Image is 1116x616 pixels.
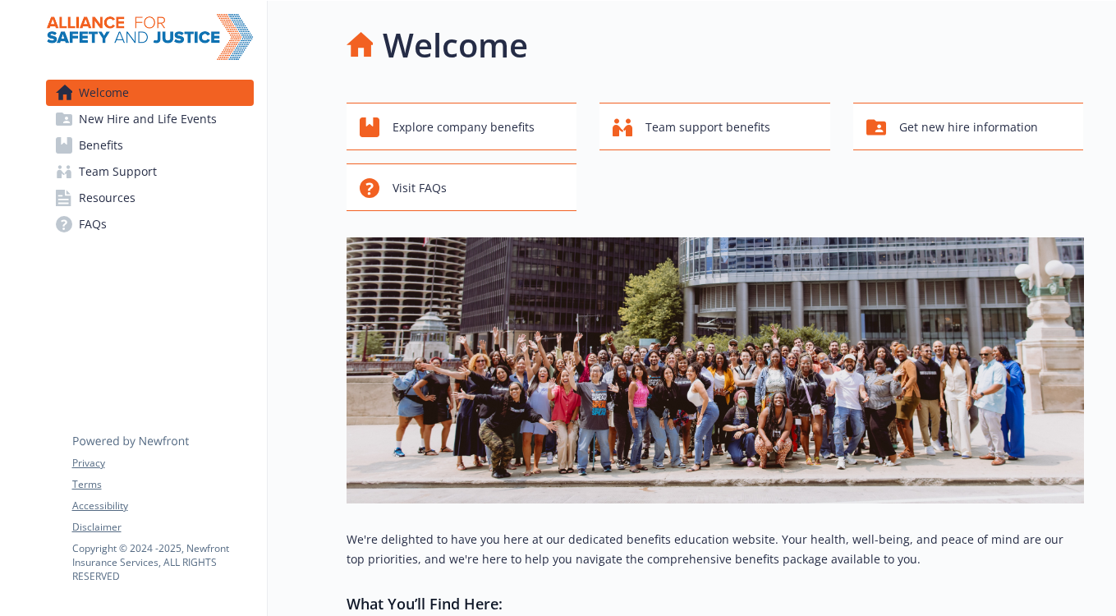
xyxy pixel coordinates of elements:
[79,211,107,237] span: FAQs
[79,132,123,159] span: Benefits
[72,520,253,535] a: Disclaimer
[79,185,135,211] span: Resources
[72,456,253,471] a: Privacy
[46,132,254,159] a: Benefits
[393,172,447,204] span: Visit FAQs
[645,112,770,143] span: Team support benefits
[46,159,254,185] a: Team Support
[72,541,253,583] p: Copyright © 2024 - 2025 , Newfront Insurance Services, ALL RIGHTS RESERVED
[899,112,1038,143] span: Get new hire information
[46,106,254,132] a: New Hire and Life Events
[46,80,254,106] a: Welcome
[599,103,830,150] button: Team support benefits
[393,112,535,143] span: Explore company benefits
[46,185,254,211] a: Resources
[46,211,254,237] a: FAQs
[347,592,1084,615] h3: What You’ll Find Here:
[383,21,528,70] h1: Welcome
[347,237,1084,503] img: overview page banner
[72,499,253,513] a: Accessibility
[79,106,217,132] span: New Hire and Life Events
[347,530,1084,569] p: We're delighted to have you here at our dedicated benefits education website. Your health, well-b...
[79,159,157,185] span: Team Support
[853,103,1084,150] button: Get new hire information
[79,80,129,106] span: Welcome
[347,103,577,150] button: Explore company benefits
[72,477,253,492] a: Terms
[347,163,577,211] button: Visit FAQs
